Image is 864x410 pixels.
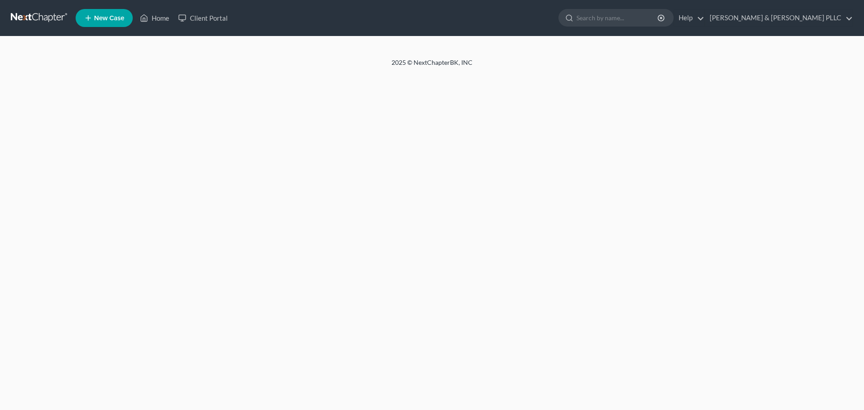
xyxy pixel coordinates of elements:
div: 2025 © NextChapterBK, INC [175,58,688,74]
a: Home [135,10,174,26]
span: New Case [94,15,124,22]
a: Help [674,10,704,26]
a: [PERSON_NAME] & [PERSON_NAME] PLLC [705,10,853,26]
a: Client Portal [174,10,232,26]
input: Search by name... [576,9,659,26]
